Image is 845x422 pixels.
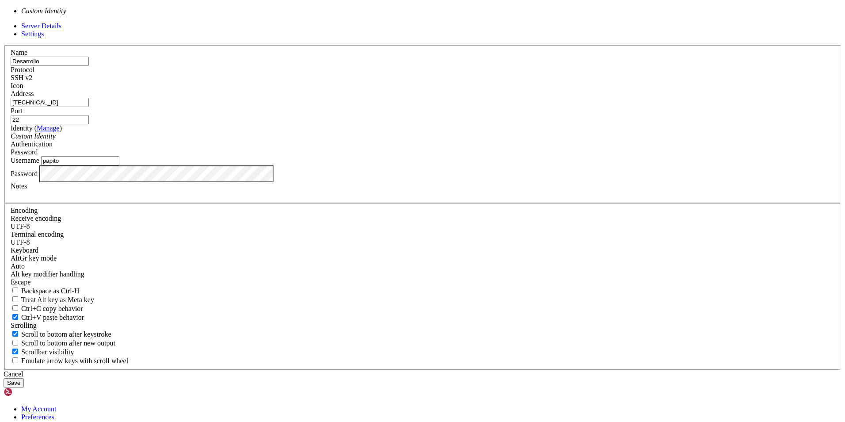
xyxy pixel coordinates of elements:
[21,296,94,303] span: Treat Alt key as Meta key
[21,357,128,364] span: Emulate arrow keys with scroll wheel
[11,140,53,148] label: Authentication
[11,57,89,66] input: Server Name
[11,148,38,156] span: Password
[11,74,834,82] div: SSH v2
[21,305,83,312] span: Ctrl+C copy behavior
[11,148,834,156] div: Password
[12,349,18,354] input: Scrollbar visibility
[21,22,61,30] a: Server Details
[21,287,80,295] span: Backspace as Ctrl-H
[12,288,18,293] input: Backspace as Ctrl-H
[11,287,80,295] label: If true, the backspace should send BS ('\x08', aka ^H). Otherwise the backspace key should send '...
[37,124,60,132] a: Manage
[11,49,27,56] label: Name
[12,340,18,345] input: Scroll to bottom after new output
[21,30,44,38] a: Settings
[11,157,39,164] label: Username
[11,223,834,230] div: UTF-8
[11,169,38,177] label: Password
[11,115,89,124] input: Port Number
[12,314,18,320] input: Ctrl+V paste behavior
[11,305,83,312] label: Ctrl-C copies if true, send ^C to host if false. Ctrl-Shift-C sends ^C to host if true, copies if...
[12,331,18,337] input: Scroll to bottom after keystroke
[21,348,74,356] span: Scrollbar visibility
[11,124,62,132] label: Identity
[11,254,57,262] label: Set the expected encoding for data received from the host. If the encodings do not match, visual ...
[12,296,18,302] input: Treat Alt key as Meta key
[12,357,18,363] input: Emulate arrow keys with scroll wheel
[11,132,834,140] div: Custom Identity
[11,278,834,286] div: Escape
[11,82,23,89] label: Icon
[11,238,834,246] div: UTF-8
[11,339,115,347] label: Scroll to bottom after new output.
[21,330,111,338] span: Scroll to bottom after keystroke
[11,278,30,286] span: Escape
[11,238,30,246] span: UTF-8
[21,7,66,15] i: Custom Identity
[11,215,61,222] label: Set the expected encoding for data received from the host. If the encodings do not match, visual ...
[11,90,34,97] label: Address
[11,74,32,81] span: SSH v2
[21,339,115,347] span: Scroll to bottom after new output
[11,230,64,238] label: The default terminal encoding. ISO-2022 enables character map translations (like graphics maps). ...
[11,223,30,230] span: UTF-8
[4,378,24,387] button: Save
[41,156,119,165] input: Login Username
[21,413,54,421] a: Preferences
[4,370,841,378] div: Cancel
[11,246,38,254] label: Keyboard
[34,124,62,132] span: ( )
[11,314,84,321] label: Ctrl+V pastes if true, sends ^V to host if false. Ctrl+Shift+V sends ^V to host if true, pastes i...
[4,387,54,396] img: Shellngn
[11,296,94,303] label: Whether the Alt key acts as a Meta key or as a distinct Alt key.
[21,314,84,321] span: Ctrl+V paste behavior
[11,262,834,270] div: Auto
[11,348,74,356] label: The vertical scrollbar mode.
[11,182,27,190] label: Notes
[21,405,57,413] a: My Account
[11,262,25,270] span: Auto
[11,66,34,73] label: Protocol
[11,322,37,329] label: Scrolling
[11,330,111,338] label: Whether to scroll to the bottom on any keystroke.
[11,107,23,115] label: Port
[11,98,89,107] input: Host Name or IP
[11,270,84,278] label: Controls how the Alt key is handled. Escape: Send an ESC prefix. 8-Bit: Add 128 to the typed char...
[12,305,18,311] input: Ctrl+C copy behavior
[11,207,38,214] label: Encoding
[11,357,128,364] label: When using the alternative screen buffer, and DECCKM (Application Cursor Keys) is active, mouse w...
[11,132,56,140] i: Custom Identity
